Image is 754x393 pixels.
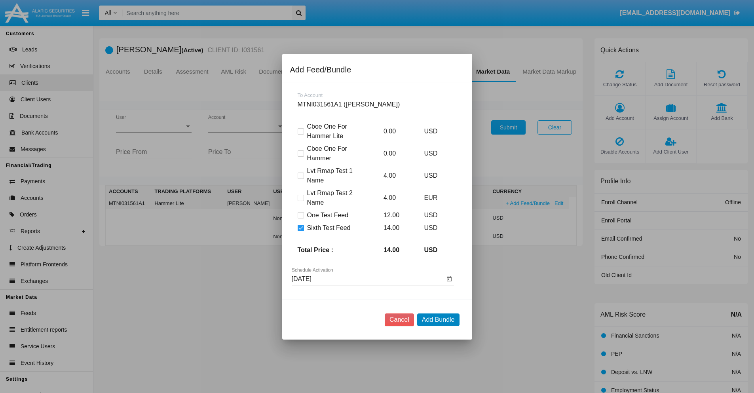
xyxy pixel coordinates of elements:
[385,313,414,326] button: Cancel
[378,245,413,255] p: 14.00
[378,171,413,180] p: 4.00
[444,274,454,284] button: Open calendar
[418,223,454,233] p: USD
[418,245,454,255] p: USD
[378,193,413,203] p: 4.00
[417,313,460,326] button: Add Bundle
[292,245,373,255] p: Total Price :
[418,149,454,158] p: USD
[298,101,400,108] span: MTNI031561A1 ([PERSON_NAME])
[378,223,413,233] p: 14.00
[378,149,413,158] p: 0.00
[307,211,349,220] span: One Test Feed
[378,211,413,220] p: 12.00
[418,193,454,203] p: EUR
[378,127,413,136] p: 0.00
[418,211,454,220] p: USD
[290,63,464,76] div: Add Feed/Bundle
[307,144,367,163] span: Cboe One For Hammer
[418,171,454,180] p: USD
[307,122,367,141] span: Cboe One For Hammer Lite
[307,166,367,185] span: Lvt Rmap Test 1 Name
[418,127,454,136] p: USD
[307,188,367,207] span: Lvt Rmap Test 2 Name
[298,92,323,98] span: To Account
[307,223,351,233] span: Sixth Test Feed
